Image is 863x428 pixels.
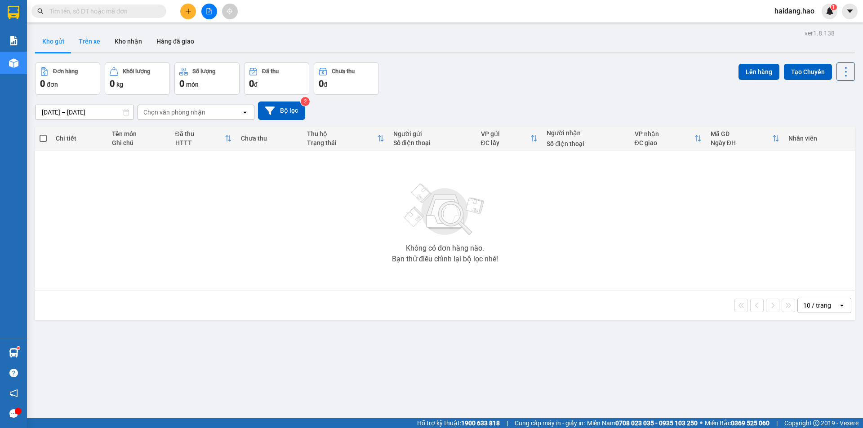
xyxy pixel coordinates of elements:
[635,139,694,146] div: ĐC giao
[711,130,772,137] div: Mã GD
[392,256,498,263] div: Bạn thử điều chỉnh lại bộ lọc nhé!
[838,302,845,309] svg: open
[110,78,115,89] span: 0
[47,81,58,88] span: đơn
[481,130,531,137] div: VP gửi
[9,36,18,45] img: solution-icon
[171,127,237,150] th: Toggle SortBy
[587,418,698,428] span: Miền Nam
[406,245,484,252] div: Không có đơn hàng nào.
[9,348,18,357] img: warehouse-icon
[175,139,225,146] div: HTTT
[35,62,100,95] button: Đơn hàng0đơn
[186,81,199,88] span: món
[201,4,217,19] button: file-add
[8,6,19,19] img: logo-vxr
[417,418,500,428] span: Hỗ trợ kỹ thuật:
[36,105,133,119] input: Select a date range.
[803,301,831,310] div: 10 / trang
[515,418,585,428] span: Cung cấp máy in - giấy in:
[547,129,625,137] div: Người nhận
[307,130,377,137] div: Thu hộ
[143,108,205,117] div: Chọn văn phòng nhận
[37,8,44,14] span: search
[241,135,298,142] div: Chưa thu
[227,8,233,14] span: aim
[53,68,78,75] div: Đơn hàng
[705,418,770,428] span: Miền Bắc
[244,62,309,95] button: Đã thu0đ
[314,62,379,95] button: Chưa thu0đ
[788,135,850,142] div: Nhân viên
[324,81,327,88] span: đ
[258,101,305,120] button: Bộ lọc
[112,139,166,146] div: Ghi chú
[813,420,819,426] span: copyright
[630,127,706,150] th: Toggle SortBy
[731,419,770,427] strong: 0369 525 060
[302,127,389,150] th: Toggle SortBy
[635,130,694,137] div: VP nhận
[105,62,170,95] button: Khối lượng0kg
[185,8,191,14] span: plus
[400,178,490,241] img: svg+xml;base64,PHN2ZyBjbGFzcz0ibGlzdC1wbHVnX19zdmciIHhtbG5zPSJodHRwOi8vd3d3LnczLm9yZy8yMDAwL3N2Zy...
[826,7,834,15] img: icon-new-feature
[507,418,508,428] span: |
[175,130,225,137] div: Đã thu
[332,68,355,75] div: Chưa thu
[307,139,377,146] div: Trạng thái
[262,68,279,75] div: Đã thu
[481,139,531,146] div: ĐC lấy
[40,78,45,89] span: 0
[222,4,238,19] button: aim
[832,4,835,10] span: 1
[547,140,625,147] div: Số điện thoại
[9,409,18,418] span: message
[107,31,149,52] button: Kho nhận
[254,81,258,88] span: đ
[9,58,18,68] img: warehouse-icon
[56,135,102,142] div: Chi tiết
[71,31,107,52] button: Trên xe
[393,139,472,146] div: Số điện thoại
[706,127,784,150] th: Toggle SortBy
[9,389,18,397] span: notification
[206,8,212,14] span: file-add
[738,64,779,80] button: Lên hàng
[393,130,472,137] div: Người gửi
[846,7,854,15] span: caret-down
[116,81,123,88] span: kg
[49,6,156,16] input: Tìm tên, số ĐT hoặc mã đơn
[180,4,196,19] button: plus
[615,419,698,427] strong: 0708 023 035 - 0935 103 250
[301,97,310,106] sup: 2
[319,78,324,89] span: 0
[9,369,18,377] span: question-circle
[192,68,215,75] div: Số lượng
[174,62,240,95] button: Số lượng0món
[776,418,778,428] span: |
[179,78,184,89] span: 0
[476,127,543,150] th: Toggle SortBy
[784,64,832,80] button: Tạo Chuyến
[123,68,150,75] div: Khối lượng
[112,130,166,137] div: Tên món
[17,347,20,349] sup: 1
[767,5,822,17] span: haidang.hao
[711,139,772,146] div: Ngày ĐH
[700,421,703,425] span: ⚪️
[842,4,858,19] button: caret-down
[241,109,249,116] svg: open
[35,31,71,52] button: Kho gửi
[831,4,837,10] sup: 1
[461,419,500,427] strong: 1900 633 818
[249,78,254,89] span: 0
[149,31,201,52] button: Hàng đã giao
[805,28,835,38] div: ver 1.8.138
